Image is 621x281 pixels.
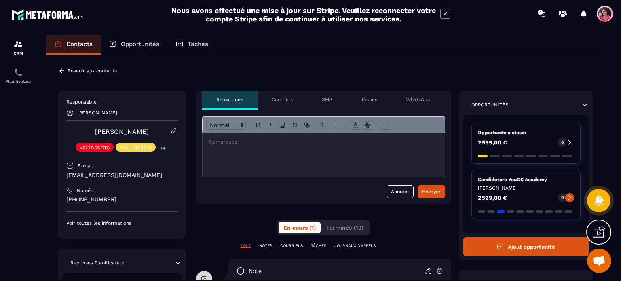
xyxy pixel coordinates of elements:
[418,185,445,198] button: Envoyer
[13,39,23,49] img: formation
[334,243,376,249] p: JOURNAUX D'APPELS
[249,267,262,275] p: note
[561,139,564,145] p: 0
[121,40,159,48] p: Opportunités
[188,40,208,48] p: Tâches
[11,7,84,22] img: logo
[95,128,149,135] a: [PERSON_NAME]
[68,68,117,74] p: Revenir aux contacts
[311,243,326,249] p: TÂCHES
[478,129,575,136] p: Opportunité à closer
[280,243,303,249] p: COURRIELS
[66,171,178,179] p: [EMAIL_ADDRESS][DOMAIN_NAME]
[279,222,321,233] button: En cours (1)
[66,220,178,226] p: Voir toutes les informations
[66,196,178,203] p: [PHONE_NUMBER]
[77,187,95,194] p: Numéro
[171,6,436,23] h2: Nous avons effectué une mise à jour sur Stripe. Veuillez reconnecter votre compte Stripe afin de ...
[2,79,34,84] p: Planificateur
[167,35,216,55] a: Tâches
[471,101,509,108] p: Opportunités
[322,96,332,103] p: SMS
[2,61,34,90] a: schedulerschedulerPlanificateur
[321,222,368,233] button: Terminés (13)
[406,96,431,103] p: WhatsApp
[46,35,101,55] a: Contacts
[361,96,377,103] p: Tâches
[422,188,441,196] div: Envoyer
[241,243,251,249] p: TOUT
[478,185,575,191] p: [PERSON_NAME]
[216,96,243,103] p: Remarques
[478,176,575,183] p: Candidature YouGC Academy
[158,144,168,152] p: +4
[13,68,23,77] img: scheduler
[2,33,34,61] a: formationformationCRM
[78,163,93,169] p: E-mail
[2,51,34,55] p: CRM
[120,144,152,150] p: VSL Mailing
[259,243,272,249] p: NOTES
[66,40,93,48] p: Contacts
[387,185,414,198] button: Annuler
[478,139,507,145] p: 2 599,00 €
[561,195,564,201] p: 0
[78,110,117,116] p: [PERSON_NAME]
[272,96,293,103] p: Courriels
[326,224,363,231] span: Terminés (13)
[463,237,589,256] button: Ajout opportunité
[70,260,125,266] p: Réponses Planificateur
[478,195,507,201] p: 2 599,00 €
[66,99,178,105] p: Responsable
[587,249,611,273] div: Ouvrir le chat
[80,144,110,150] p: vsl inscrits
[283,224,316,231] span: En cours (1)
[101,35,167,55] a: Opportunités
